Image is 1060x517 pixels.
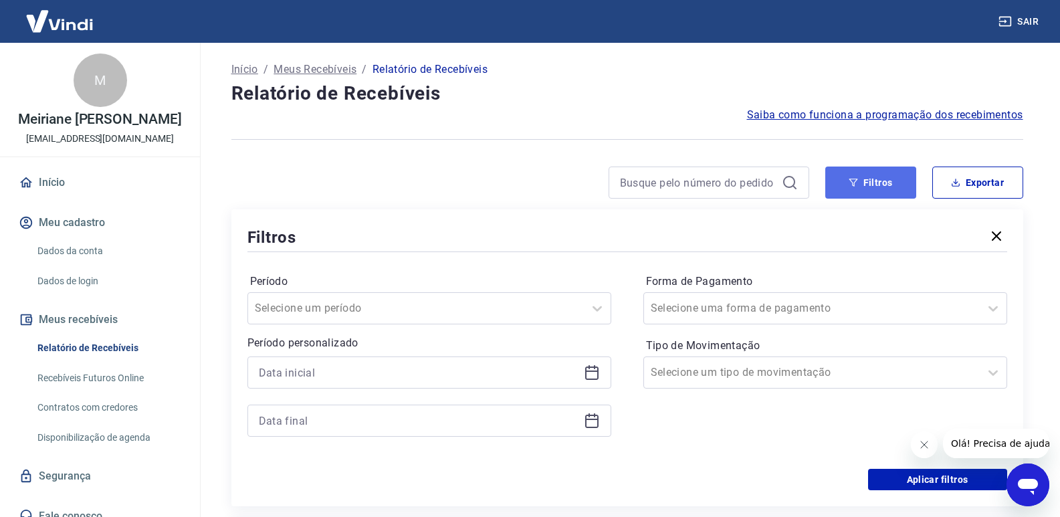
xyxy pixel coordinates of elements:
[825,167,916,199] button: Filtros
[16,1,103,41] img: Vindi
[247,227,297,248] h5: Filtros
[1006,463,1049,506] iframe: Botão para abrir a janela de mensagens
[868,469,1007,490] button: Aplicar filtros
[274,62,356,78] a: Meus Recebíveis
[247,335,611,351] p: Período personalizado
[16,168,184,197] a: Início
[231,62,258,78] a: Início
[32,365,184,392] a: Recebíveis Futuros Online
[932,167,1023,199] button: Exportar
[32,334,184,362] a: Relatório de Recebíveis
[259,411,578,431] input: Data final
[32,394,184,421] a: Contratos com credores
[32,237,184,265] a: Dados da conta
[231,80,1023,107] h4: Relatório de Recebíveis
[32,424,184,451] a: Disponibilização de agenda
[18,112,182,126] p: Meiriane [PERSON_NAME]
[16,208,184,237] button: Meu cadastro
[250,274,609,290] label: Período
[26,132,174,146] p: [EMAIL_ADDRESS][DOMAIN_NAME]
[911,431,938,458] iframe: Fechar mensagem
[373,62,488,78] p: Relatório de Recebíveis
[996,9,1044,34] button: Sair
[646,338,1004,354] label: Tipo de Movimentação
[943,429,1049,458] iframe: Mensagem da empresa
[620,173,776,193] input: Busque pelo número do pedido
[32,268,184,295] a: Dados de login
[263,62,268,78] p: /
[16,305,184,334] button: Meus recebíveis
[259,363,578,383] input: Data inicial
[74,54,127,107] div: M
[8,9,112,20] span: Olá! Precisa de ajuda?
[646,274,1004,290] label: Forma de Pagamento
[16,461,184,491] a: Segurança
[747,107,1023,123] a: Saiba como funciona a programação dos recebimentos
[362,62,366,78] p: /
